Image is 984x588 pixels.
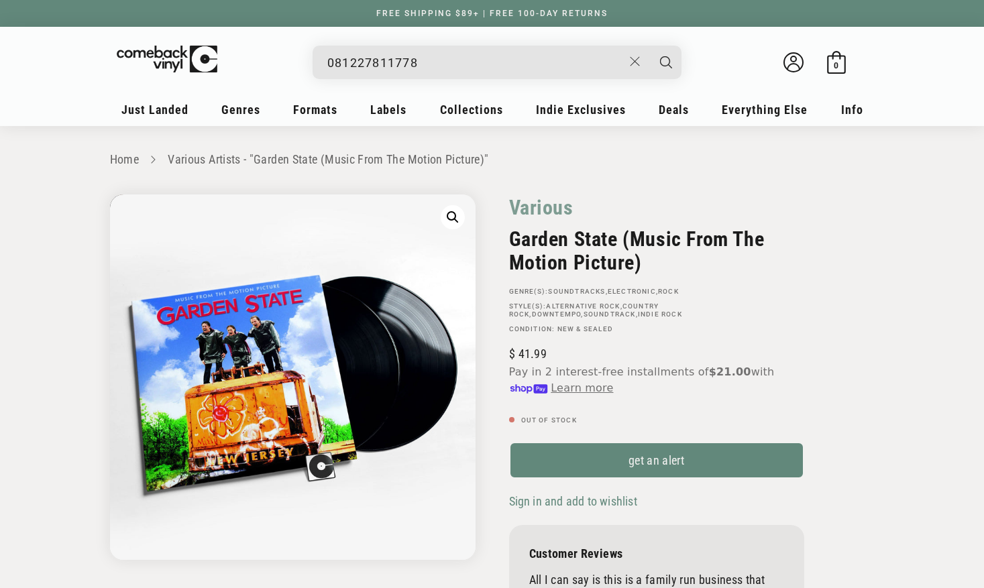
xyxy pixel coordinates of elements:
h2: Garden State (Music From The Motion Picture) [509,227,804,274]
button: Close [622,47,647,76]
a: Home [110,152,139,166]
nav: breadcrumbs [110,150,875,170]
p: Condition: New & Sealed [509,325,804,333]
a: get an alert [509,442,804,479]
span: Deals [659,103,689,117]
span: Info [841,103,863,117]
span: Sign in and add to wishlist [509,494,637,508]
span: Genres [221,103,260,117]
a: Downtempo [532,310,582,318]
div: Search [313,46,681,79]
a: Various Artists - "Garden State (Music From The Motion Picture)" [168,152,488,166]
a: FREE SHIPPING $89+ | FREE 100-DAY RETURNS [363,9,621,18]
a: Electronic [608,288,656,295]
a: Soundtrack [584,310,636,318]
a: Country Rock [509,302,659,318]
input: When autocomplete results are available use up and down arrows to review and enter to select [327,49,623,76]
a: Rock [658,288,679,295]
span: Everything Else [722,103,808,117]
span: 41.99 [509,347,547,361]
button: Search [649,46,683,79]
span: Just Landed [121,103,188,117]
span: $ [509,347,515,361]
span: Collections [440,103,503,117]
span: 0 [834,60,838,70]
p: Customer Reviews [529,546,784,561]
p: Out of stock [509,416,804,424]
a: Soundtracks [548,288,605,295]
p: STYLE(S): , , , , [509,302,804,318]
span: Formats [293,103,337,117]
button: Sign in and add to wishlist [509,493,641,509]
span: Indie Exclusives [536,103,626,117]
span: Labels [370,103,406,117]
a: Alternative Rock [546,302,620,310]
a: Various [509,194,573,221]
p: GENRE(S): , , [509,288,804,296]
a: Indie Rock [638,310,682,318]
